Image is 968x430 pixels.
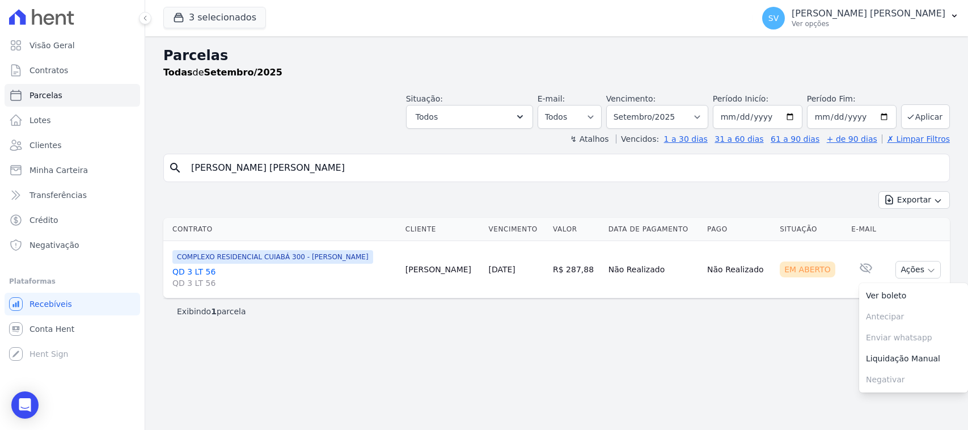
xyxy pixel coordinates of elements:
span: Visão Geral [29,40,75,51]
td: Não Realizado [604,241,703,298]
span: COMPLEXO RESIDENCIAL CUIABÁ 300 - [PERSON_NAME] [172,250,373,264]
p: Exibindo parcela [177,306,246,317]
th: Valor [548,218,604,241]
td: [PERSON_NAME] [401,241,484,298]
button: SV [PERSON_NAME] [PERSON_NAME] Ver opções [753,2,968,34]
span: Recebíveis [29,298,72,310]
a: Parcelas [5,84,140,107]
a: Visão Geral [5,34,140,57]
span: Transferências [29,189,87,201]
span: Crédito [29,214,58,226]
td: R$ 287,88 [548,241,604,298]
a: [DATE] [488,265,515,274]
a: Crédito [5,209,140,231]
span: Minha Carteira [29,165,88,176]
span: Contratos [29,65,68,76]
strong: Setembro/2025 [204,67,282,78]
a: Negativação [5,234,140,256]
button: Exportar [878,191,950,209]
a: + de 90 dias [827,134,877,144]
a: Minha Carteira [5,159,140,182]
button: Ações [895,261,941,279]
span: Negativação [29,239,79,251]
label: Vencidos: [616,134,659,144]
b: 1 [211,307,217,316]
p: Ver opções [792,19,945,28]
a: Transferências [5,184,140,206]
th: Cliente [401,218,484,241]
th: Situação [775,218,847,241]
span: SV [768,14,779,22]
div: Plataformas [9,275,136,288]
button: Todos [406,105,533,129]
a: Recebíveis [5,293,140,315]
div: Em Aberto [780,262,835,277]
a: Conta Hent [5,318,140,340]
span: Parcelas [29,90,62,101]
a: 61 a 90 dias [771,134,819,144]
a: QD 3 LT 56QD 3 LT 56 [172,266,396,289]
th: E-mail [847,218,885,241]
th: Pago [703,218,775,241]
p: de [163,66,282,79]
label: Período Fim: [807,93,897,105]
p: [PERSON_NAME] [PERSON_NAME] [792,8,945,19]
th: Vencimento [484,218,548,241]
th: Data de Pagamento [604,218,703,241]
a: Clientes [5,134,140,157]
a: Ver boleto [859,285,968,306]
div: Open Intercom Messenger [11,391,39,419]
button: 3 selecionados [163,7,266,28]
span: Clientes [29,140,61,151]
th: Contrato [163,218,401,241]
label: Vencimento: [606,94,656,103]
span: Lotes [29,115,51,126]
label: Período Inicío: [713,94,768,103]
a: Lotes [5,109,140,132]
input: Buscar por nome do lote ou do cliente [184,157,945,179]
span: QD 3 LT 56 [172,277,396,289]
a: 31 a 60 dias [715,134,763,144]
td: Não Realizado [703,241,775,298]
label: ↯ Atalhos [570,134,608,144]
a: ✗ Limpar Filtros [882,134,950,144]
span: Conta Hent [29,323,74,335]
h2: Parcelas [163,45,950,66]
strong: Todas [163,67,193,78]
i: search [168,161,182,175]
button: Aplicar [901,104,950,129]
span: Todos [416,110,438,124]
label: Situação: [406,94,443,103]
label: E-mail: [538,94,565,103]
a: Contratos [5,59,140,82]
a: 1 a 30 dias [664,134,708,144]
